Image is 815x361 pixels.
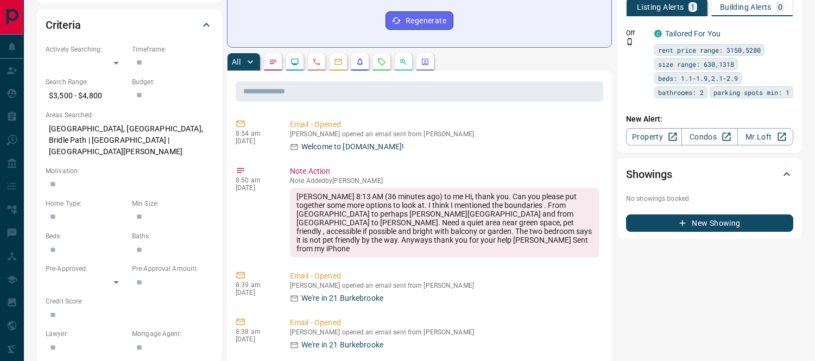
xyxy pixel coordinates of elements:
p: Motivation: [46,166,213,176]
svg: Requests [377,58,386,66]
a: Property [626,128,682,145]
p: Note Action [290,166,599,177]
div: condos.ca [654,30,662,37]
div: Showings [626,161,793,187]
a: Tailored For You [665,29,721,38]
svg: Emails [334,58,343,66]
a: Condos [681,128,737,145]
p: Home Type: [46,199,127,208]
p: Baths: [132,231,213,241]
p: Off [626,28,648,38]
p: Areas Searched: [46,110,213,120]
p: Actively Searching: [46,45,127,54]
p: We're in 21 Burkebrooke [301,293,383,304]
p: $3,500 - $4,800 [46,87,127,105]
p: Pre-Approval Amount: [132,264,213,274]
p: 8:38 am [236,328,274,335]
p: Email - Opened [290,317,599,328]
p: [DATE] [236,137,274,145]
svg: Agent Actions [421,58,429,66]
p: Lawyer: [46,329,127,339]
button: New Showing [626,214,793,232]
p: 8:50 am [236,176,274,184]
h2: Criteria [46,16,81,34]
p: [GEOGRAPHIC_DATA], [GEOGRAPHIC_DATA], Bridle Path | [GEOGRAPHIC_DATA] | [GEOGRAPHIC_DATA][PERSON_... [46,120,213,161]
p: [DATE] [236,289,274,296]
svg: Calls [312,58,321,66]
svg: Lead Browsing Activity [290,58,299,66]
p: 8:54 am [236,130,274,137]
h2: Showings [626,166,672,183]
svg: Push Notification Only [626,38,634,46]
div: [PERSON_NAME] 8:13 AM (36 minutes ago) to me Hi, thank you. Can you please put together some more... [290,188,599,257]
p: 1 [691,3,695,11]
span: beds: 1.1-1.9,2.1-2.9 [658,73,738,84]
p: 8:39 am [236,281,274,289]
p: Building Alerts [720,3,772,11]
p: Email - Opened [290,270,599,282]
span: bathrooms: 2 [658,87,704,98]
p: Welcome to [DOMAIN_NAME]! [301,141,404,153]
p: [PERSON_NAME] opened an email sent from [PERSON_NAME] [290,130,599,138]
p: Email - Opened [290,119,599,130]
a: Mr.Loft [737,128,793,145]
span: rent price range: 3150,5280 [658,45,761,55]
p: Min Size: [132,199,213,208]
p: [PERSON_NAME] opened an email sent from [PERSON_NAME] [290,282,599,289]
p: Pre-Approved: [46,264,127,274]
button: Regenerate [386,11,453,30]
p: 0 [778,3,782,11]
p: [DATE] [236,184,274,192]
p: Timeframe: [132,45,213,54]
p: Beds: [46,231,127,241]
p: Note Added by [PERSON_NAME] [290,177,599,185]
span: size range: 630,1318 [658,59,734,69]
svg: Listing Alerts [356,58,364,66]
p: We're in 21 Burkebrooke [301,339,383,351]
p: No showings booked [626,194,793,204]
p: Credit Score: [46,296,213,306]
span: parking spots min: 1 [713,87,789,98]
p: Mortgage Agent: [132,329,213,339]
p: Listing Alerts [637,3,684,11]
p: Budget: [132,77,213,87]
svg: Notes [269,58,277,66]
p: Search Range: [46,77,127,87]
svg: Opportunities [399,58,408,66]
p: [PERSON_NAME] opened an email sent from [PERSON_NAME] [290,328,599,336]
p: New Alert: [626,113,793,125]
p: [DATE] [236,335,274,343]
p: All [232,58,241,66]
div: Criteria [46,12,213,38]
